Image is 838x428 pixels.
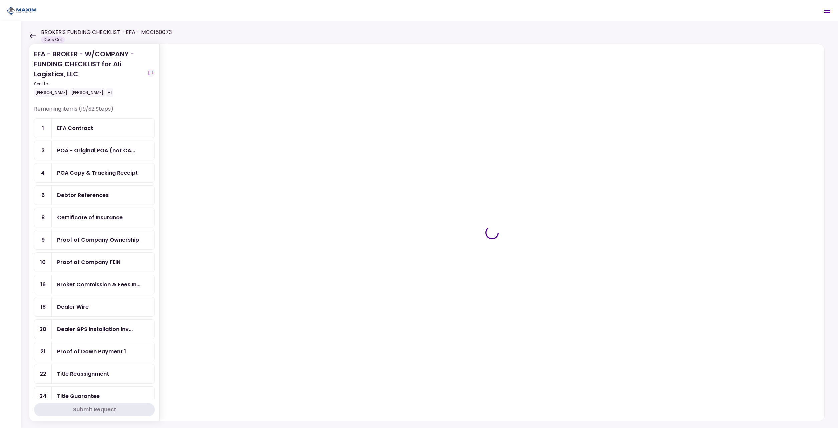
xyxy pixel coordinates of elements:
a: 9Proof of Company Ownership [34,230,155,250]
a: 21Proof of Down Payment 1 [34,342,155,361]
a: 22Title Reassignment [34,364,155,384]
div: Dealer GPS Installation Invoice [57,325,133,333]
div: Docs Out [41,36,65,43]
div: Certificate of Insurance [57,213,123,222]
div: Sent to: [34,81,144,87]
h1: BROKER'S FUNDING CHECKLIST - EFA - MCC150073 [41,28,172,36]
div: 20 [34,320,52,339]
div: 22 [34,364,52,383]
div: 10 [34,253,52,272]
div: 16 [34,275,52,294]
div: Broker Commission & Fees Invoice [57,280,140,289]
div: Proof of Company Ownership [57,236,139,244]
div: 18 [34,297,52,316]
div: 21 [34,342,52,361]
div: 3 [34,141,52,160]
a: 18Dealer Wire [34,297,155,317]
div: Proof of Down Payment 1 [57,347,126,356]
a: 10Proof of Company FEIN [34,252,155,272]
div: POA - Original POA (not CA or GA) (Received in house) [57,146,135,155]
div: 6 [34,186,52,205]
button: Open menu [819,3,835,19]
button: Submit Request [34,403,155,416]
div: POA Copy & Tracking Receipt [57,169,138,177]
div: Submit Request [73,406,116,414]
div: Dealer Wire [57,303,89,311]
div: Title Guarantee [57,392,100,400]
button: show-messages [147,69,155,77]
img: Partner icon [7,6,37,16]
a: 1EFA Contract [34,118,155,138]
a: 24Title Guarantee [34,386,155,406]
div: 8 [34,208,52,227]
a: 6Debtor References [34,185,155,205]
div: EFA Contract [57,124,93,132]
div: [PERSON_NAME] [34,88,69,97]
div: 9 [34,230,52,249]
div: EFA - BROKER - W/COMPANY - FUNDING CHECKLIST for Ali Logistics, LLC [34,49,144,97]
div: Remaining items (19/32 Steps) [34,105,155,118]
div: Title Reassignment [57,370,109,378]
div: +1 [106,88,113,97]
a: 4POA Copy & Tracking Receipt [34,163,155,183]
div: Proof of Company FEIN [57,258,120,266]
div: 24 [34,387,52,406]
div: 1 [34,119,52,138]
div: [PERSON_NAME] [70,88,105,97]
a: 16Broker Commission & Fees Invoice [34,275,155,294]
a: 3POA - Original POA (not CA or GA) (Received in house) [34,141,155,160]
div: Debtor References [57,191,109,199]
a: 8Certificate of Insurance [34,208,155,227]
a: 20Dealer GPS Installation Invoice [34,319,155,339]
div: 4 [34,163,52,182]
